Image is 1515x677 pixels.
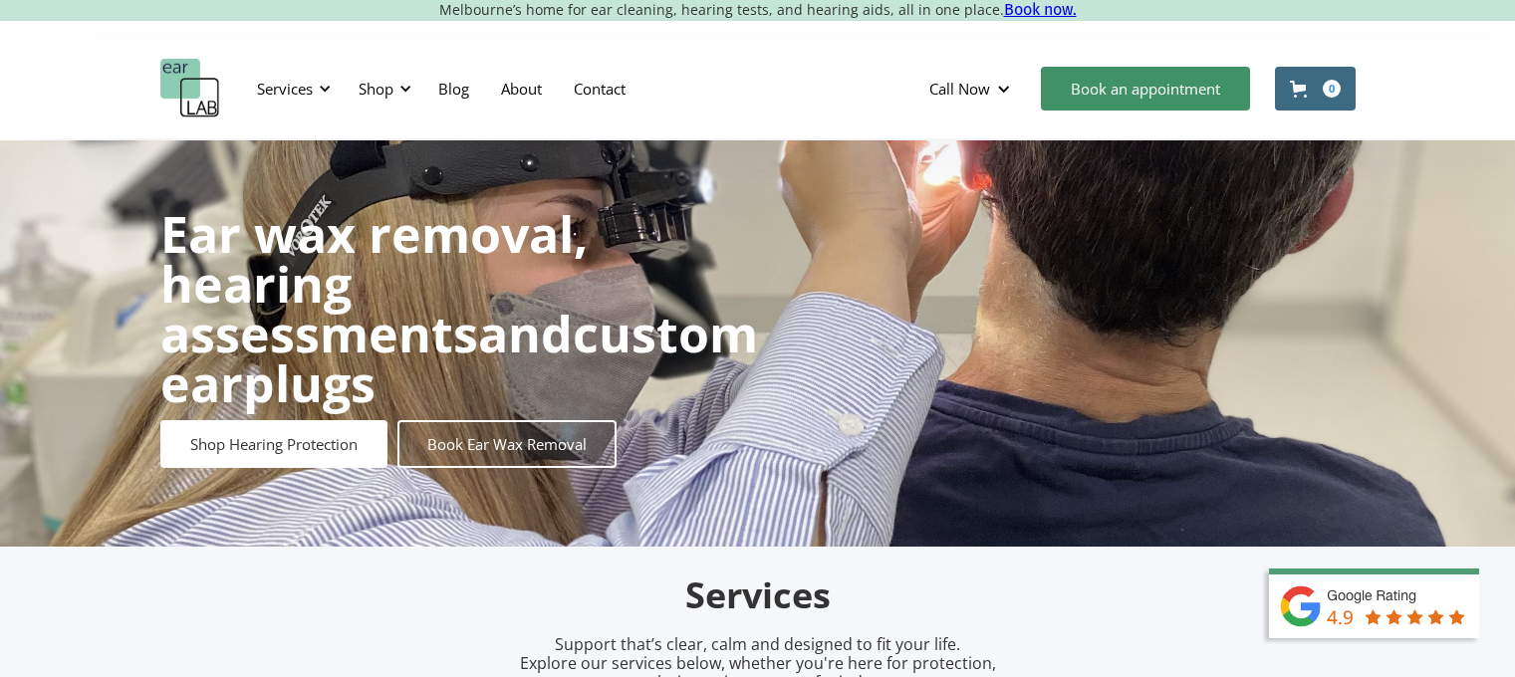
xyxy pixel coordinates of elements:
[160,200,588,367] strong: Ear wax removal, hearing assessments
[485,60,558,117] a: About
[1041,67,1250,111] a: Book an appointment
[257,79,313,99] div: Services
[422,60,485,117] a: Blog
[160,209,758,408] h1: and
[290,572,1226,619] h2: Services
[929,79,990,99] div: Call Now
[1323,80,1341,98] div: 0
[160,300,758,417] strong: custom earplugs
[160,420,387,468] a: Shop Hearing Protection
[160,59,220,118] a: home
[558,60,641,117] a: Contact
[397,420,617,468] a: Book Ear Wax Removal
[1275,67,1356,111] a: Open cart
[359,79,393,99] div: Shop
[347,59,417,118] div: Shop
[245,59,337,118] div: Services
[913,59,1031,118] div: Call Now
